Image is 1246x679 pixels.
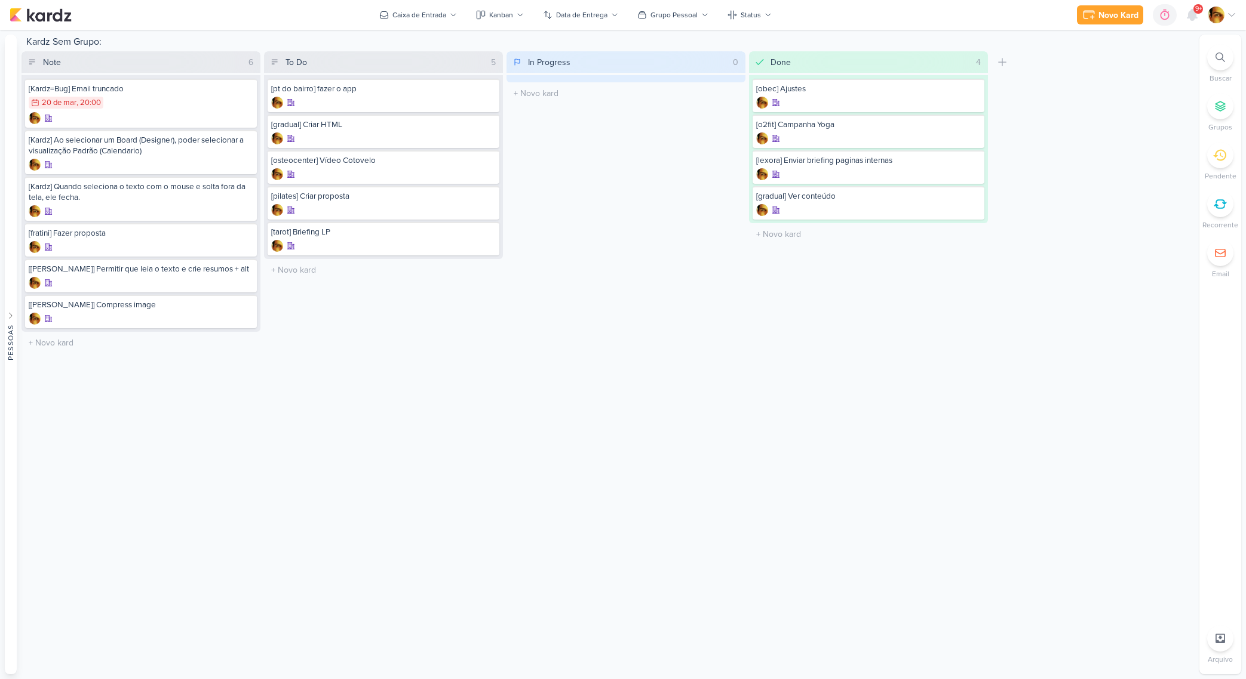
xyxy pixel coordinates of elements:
div: Criador(a): Leandro Guedes [756,168,768,180]
div: 6 [244,56,258,69]
div: Criador(a): Leandro Guedes [756,97,768,109]
input: + Novo kard [266,261,501,279]
div: Criador(a): Leandro Guedes [29,313,41,325]
p: Arquivo [1208,654,1233,665]
img: Leandro Guedes [29,205,41,217]
div: 20 de mar [42,99,76,107]
img: Leandro Guedes [29,112,41,124]
img: Leandro Guedes [756,204,768,216]
div: Criador(a): Leandro Guedes [29,112,41,124]
div: 0 [728,56,743,69]
input: + Novo kard [24,334,258,351]
p: Pendente [1205,171,1236,181]
img: Leandro Guedes [1208,7,1224,23]
img: Leandro Guedes [271,168,283,180]
p: Grupos [1208,122,1232,132]
div: [osteocenter] Vídeo Cotovelo [271,155,496,166]
div: [gradual] Ver conteúdo [756,191,981,202]
img: Leandro Guedes [29,277,41,289]
div: Pessoas [5,325,16,360]
div: Kardz Sem Grupo: [22,35,1195,51]
div: [pt do bairro] fazer o app [271,84,496,94]
div: [fratini] Fazer proposta [29,228,253,239]
div: [lexora] Enviar briefing paginas internas [756,155,981,166]
div: [gradual] Criar HTML [271,119,496,130]
div: Criador(a): Leandro Guedes [756,132,768,144]
p: Email [1212,268,1229,279]
img: Leandro Guedes [29,313,41,325]
div: [amelia] Compress image [29,300,253,310]
div: [Kardz] Quando seleciona o texto com o mouse e solta fora da tela, ele fecha. [29,181,253,203]
img: Leandro Guedes [29,241,41,253]
div: Criador(a): Leandro Guedes [29,241,41,253]
img: Leandro Guedes [29,159,41,171]
div: Criador(a): Leandro Guedes [29,205,41,217]
div: Criador(a): Leandro Guedes [271,97,283,109]
input: + Novo kard [509,85,743,102]
img: Leandro Guedes [271,240,283,252]
div: Criador(a): Leandro Guedes [756,204,768,216]
img: Leandro Guedes [756,132,768,144]
img: Leandro Guedes [271,97,283,109]
button: Novo Kard [1077,5,1143,24]
p: Recorrente [1202,220,1238,230]
img: Leandro Guedes [756,97,768,109]
img: Leandro Guedes [271,132,283,144]
div: Criador(a): Leandro Guedes [29,277,41,289]
div: 5 [486,56,501,69]
div: Criador(a): Leandro Guedes [29,159,41,171]
button: Pessoas [5,35,17,674]
div: Criador(a): Leandro Guedes [271,132,283,144]
span: 9+ [1195,4,1202,14]
img: Leandro Guedes [756,168,768,180]
li: Ctrl + F [1199,44,1241,84]
div: [Kardz] Ao selecionar um Board (Designer), poder selecionar a visualização Padrão (Calendario) [29,135,253,156]
input: + Novo kard [751,226,986,243]
div: Novo Kard [1098,9,1138,21]
div: 4 [971,56,986,69]
div: Criador(a): Leandro Guedes [271,240,283,252]
div: Criador(a): Leandro Guedes [271,168,283,180]
p: Buscar [1210,73,1232,84]
img: kardz.app [10,8,72,22]
div: Criador(a): Leandro Guedes [271,204,283,216]
img: Leandro Guedes [271,204,283,216]
div: [tarot] Briefing LP [271,227,496,237]
div: [Kardz=Bug] Email truncado [29,84,253,94]
div: [amelia] Permitir que leia o texto e crie resumos + alt [29,264,253,274]
div: [o2fit] Campanha Yoga [756,119,981,130]
div: [obec] Ajustes [756,84,981,94]
div: [pilates] Criar proposta [271,191,496,202]
div: , 20:00 [76,99,101,107]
